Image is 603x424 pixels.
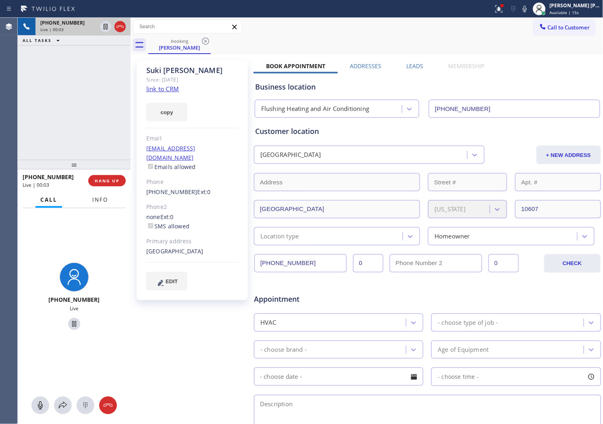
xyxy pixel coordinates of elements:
[40,27,64,32] span: Live | 00:03
[254,368,423,386] input: - choose date -
[54,397,72,414] button: Open directory
[255,126,600,137] div: Customer location
[146,203,239,212] div: Phone2
[515,200,601,218] input: ZIP
[550,10,579,15] span: Available | 15s
[489,254,519,272] input: Ext. 2
[146,85,179,93] a: link to CRM
[350,62,382,70] label: Addresses
[266,62,325,70] label: Book Appointment
[148,164,153,169] input: Emails allowed
[448,62,484,70] label: Membership
[429,100,600,118] input: Phone Number
[87,192,113,208] button: Info
[99,397,117,414] button: Hang up
[146,75,239,84] div: Since: [DATE]
[31,397,49,414] button: Mute
[146,213,239,231] div: none
[254,254,347,272] input: Phone Number
[160,213,174,221] span: Ext: 0
[254,200,420,218] input: City
[255,81,600,92] div: Business location
[40,196,57,203] span: Call
[70,305,79,312] span: Live
[534,20,595,35] button: Call to Customer
[95,178,119,184] span: HANG UP
[146,247,239,256] div: [GEOGRAPHIC_DATA]
[438,318,498,327] div: - choose type of job -
[260,318,277,327] div: HVAC
[146,66,239,75] div: Suki [PERSON_NAME]
[428,173,507,191] input: Street #
[149,36,210,53] div: Suki Yoon
[515,173,601,191] input: Apt. #
[23,182,49,188] span: Live | 00:03
[536,146,601,164] button: + NEW ADDRESS
[544,254,601,273] button: CHECK
[390,254,482,272] input: Phone Number 2
[166,278,178,284] span: EDIT
[100,21,111,32] button: Hold Customer
[146,188,198,196] a: [PHONE_NUMBER]
[438,345,489,354] div: Age of Equipment
[23,173,74,181] span: [PHONE_NUMBER]
[148,223,153,228] input: SMS allowed
[260,150,321,160] div: [GEOGRAPHIC_DATA]
[261,104,369,114] div: Flushing Heating and Air Conditioning
[260,345,307,354] div: - choose brand -
[35,192,62,208] button: Call
[114,21,126,32] button: Hang up
[353,254,383,272] input: Ext.
[23,38,52,43] span: ALL TASKS
[146,163,196,171] label: Emails allowed
[146,222,189,230] label: SMS allowed
[519,3,530,15] button: Mute
[77,397,94,414] button: Open dialpad
[435,232,470,241] div: Homeowner
[146,272,187,290] button: EDIT
[149,38,210,44] div: booking
[133,20,241,33] input: Search
[146,178,239,187] div: Phone
[146,134,239,143] div: Email
[149,44,210,51] div: [PERSON_NAME]
[260,232,299,241] div: Location type
[406,62,423,70] label: Leads
[146,144,195,161] a: [EMAIL_ADDRESS][DOMAIN_NAME]
[254,173,420,191] input: Address
[40,19,85,26] span: [PHONE_NUMBER]
[18,36,68,45] button: ALL TASKS
[548,24,590,31] span: Call to Customer
[550,2,601,9] div: [PERSON_NAME] [PERSON_NAME]
[92,196,108,203] span: Info
[49,296,100,303] span: [PHONE_NUMBER]
[88,175,126,186] button: HANG UP
[438,373,479,380] span: - choose time -
[198,188,211,196] span: Ext: 0
[68,318,80,330] button: Hold Customer
[254,294,368,305] span: Appointment
[146,103,187,121] button: copy
[146,237,239,246] div: Primary address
